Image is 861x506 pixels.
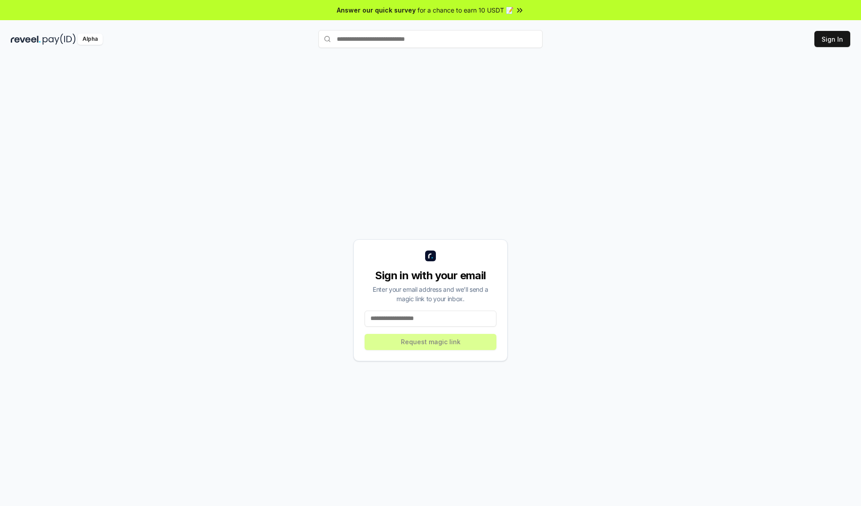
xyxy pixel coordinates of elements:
div: Enter your email address and we’ll send a magic link to your inbox. [365,285,496,303]
img: reveel_dark [11,34,41,45]
span: Answer our quick survey [337,5,416,15]
button: Sign In [814,31,850,47]
span: for a chance to earn 10 USDT 📝 [417,5,513,15]
div: Alpha [78,34,103,45]
div: Sign in with your email [365,268,496,283]
img: logo_small [425,251,436,261]
img: pay_id [43,34,76,45]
